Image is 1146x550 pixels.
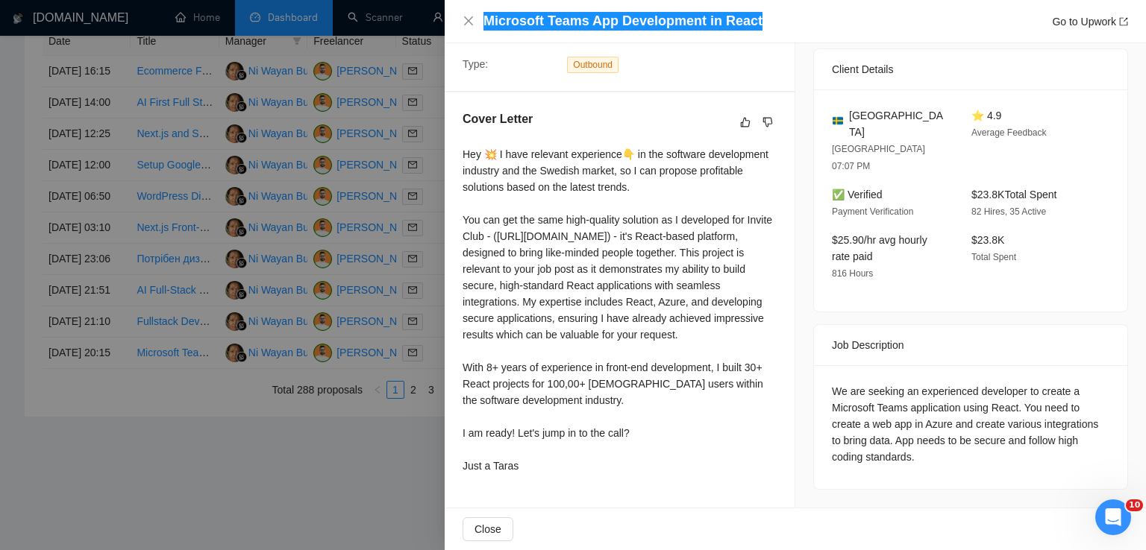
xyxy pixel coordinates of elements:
button: like [736,113,754,131]
h5: Cover Letter [463,110,533,128]
span: close [463,15,475,27]
span: Outbound [567,57,619,73]
div: Job Description [832,325,1109,365]
button: dislike [759,113,777,131]
span: Close [475,521,501,537]
iframe: Intercom live chat [1095,499,1131,535]
span: like [740,116,751,128]
button: Close [463,517,513,541]
div: We are seeking an experienced developer to create a Microsoft Teams application using React. You ... [832,383,1109,465]
span: Total Spent [971,252,1016,262]
span: Payment Verification [832,206,913,217]
img: 🇸🇪 [833,116,843,126]
a: Go to Upworkexport [1052,16,1128,28]
span: ✅ Verified [832,189,883,200]
span: Average Feedback [971,127,1047,138]
span: ⭐ 4.9 [971,110,1001,121]
span: [GEOGRAPHIC_DATA] [849,107,948,140]
span: $25.90/hr avg hourly rate paid [832,234,927,262]
h4: Microsoft Teams App Development in React [483,12,763,31]
span: export [1119,17,1128,26]
span: 816 Hours [832,268,873,279]
div: Client Details [832,49,1109,89]
span: 82 Hires, 35 Active [971,206,1046,217]
div: Hey 💥 I have relevant experience👇 in the software development industry and the Swedish market, so... [463,146,777,474]
span: Type: [463,58,488,70]
span: [GEOGRAPHIC_DATA] 07:07 PM [832,144,925,171]
span: 10 [1126,499,1143,511]
span: $23.8K Total Spent [971,189,1056,200]
span: dislike [763,116,773,128]
span: $23.8K [971,234,1004,246]
button: Close [463,15,475,28]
